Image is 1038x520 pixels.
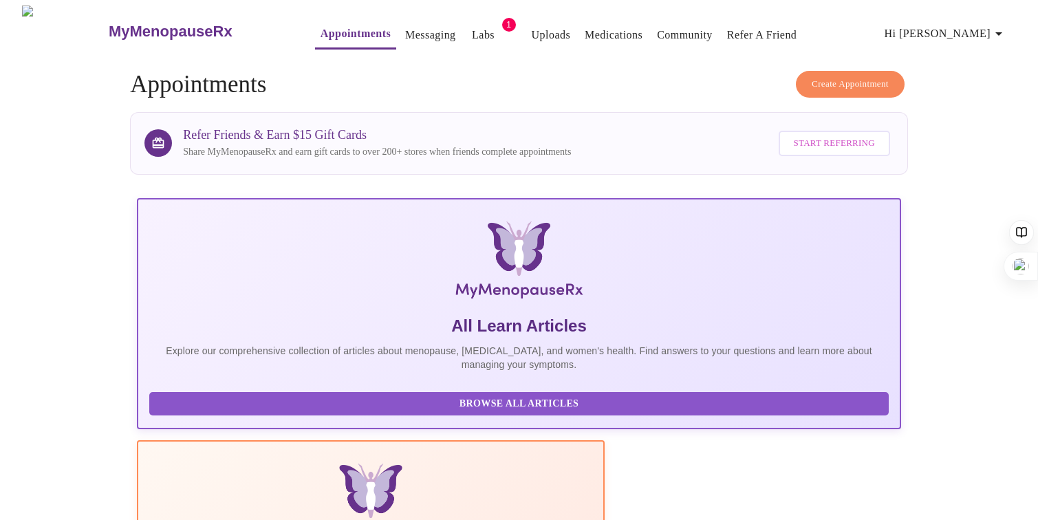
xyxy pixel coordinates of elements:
[502,18,516,32] span: 1
[796,71,905,98] button: Create Appointment
[885,24,1007,43] span: Hi [PERSON_NAME]
[109,23,233,41] h3: MyMenopauseRx
[183,128,571,142] h3: Refer Friends & Earn $15 Gift Cards
[462,21,506,49] button: Labs
[405,25,455,45] a: Messaging
[722,21,803,49] button: Refer a Friend
[400,21,461,49] button: Messaging
[579,21,648,49] button: Medications
[264,221,774,304] img: MyMenopauseRx Logo
[812,76,889,92] span: Create Appointment
[879,20,1013,47] button: Hi [PERSON_NAME]
[321,24,391,43] a: Appointments
[794,136,875,151] span: Start Referring
[727,25,797,45] a: Refer a Friend
[149,344,889,371] p: Explore our comprehensive collection of articles about menopause, [MEDICAL_DATA], and women's hea...
[775,124,894,163] a: Start Referring
[149,392,889,416] button: Browse All Articles
[585,25,642,45] a: Medications
[22,6,107,57] img: MyMenopauseRx Logo
[107,8,287,56] a: MyMenopauseRx
[315,20,396,50] button: Appointments
[526,21,576,49] button: Uploads
[657,25,713,45] a: Community
[130,71,908,98] h4: Appointments
[149,397,892,409] a: Browse All Articles
[149,315,889,337] h5: All Learn Articles
[779,131,890,156] button: Start Referring
[183,145,571,159] p: Share MyMenopauseRx and earn gift cards to over 200+ stores when friends complete appointments
[163,396,875,413] span: Browse All Articles
[532,25,571,45] a: Uploads
[472,25,495,45] a: Labs
[651,21,718,49] button: Community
